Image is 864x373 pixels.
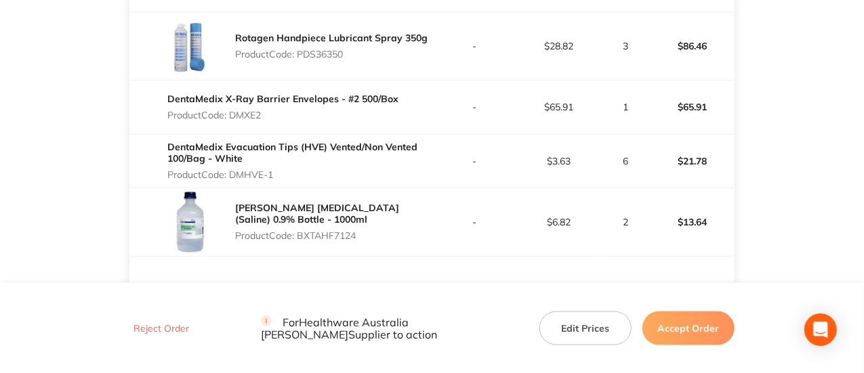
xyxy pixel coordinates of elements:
[602,156,649,167] p: 6
[129,322,193,334] button: Reject Order
[433,102,516,112] p: -
[651,206,734,238] p: $13.64
[433,41,516,51] p: -
[157,188,224,256] img: Ymh1OThsOA
[517,217,600,227] p: $6.82
[167,169,432,180] p: Product Code: DMHVE-1
[642,311,735,345] button: Accept Order
[433,217,516,227] p: -
[167,93,398,105] a: DentaMedix X-Ray Barrier Envelopes - #2 500/Box
[235,49,428,60] p: Product Code: PDS36350
[517,156,600,167] p: $3.63
[651,91,734,123] p: $65.91
[157,12,224,80] img: ZjF3cTZjaQ
[517,41,600,51] p: $28.82
[517,102,600,112] p: $65.91
[129,256,432,297] td: Message: -
[167,110,398,120] p: Product Code: DMXE2
[235,32,428,44] a: Rotagen Handpiece Lubricant Spray 350g
[235,202,399,225] a: [PERSON_NAME] [MEDICAL_DATA] (Saline) 0.9% Bottle - 1000ml
[602,41,649,51] p: 3
[235,230,432,241] p: Product Code: BXTAHF7124
[804,313,837,346] div: Open Intercom Messenger
[539,311,632,345] button: Edit Prices
[651,30,734,62] p: $86.46
[261,315,523,341] p: For Healthware Australia [PERSON_NAME] Supplier to action
[602,102,649,112] p: 1
[433,156,516,167] p: -
[651,145,734,177] p: $21.78
[167,141,417,164] a: DentaMedix Evacuation Tips (HVE) Vented/Non Vented 100/Bag - White
[602,217,649,227] p: 2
